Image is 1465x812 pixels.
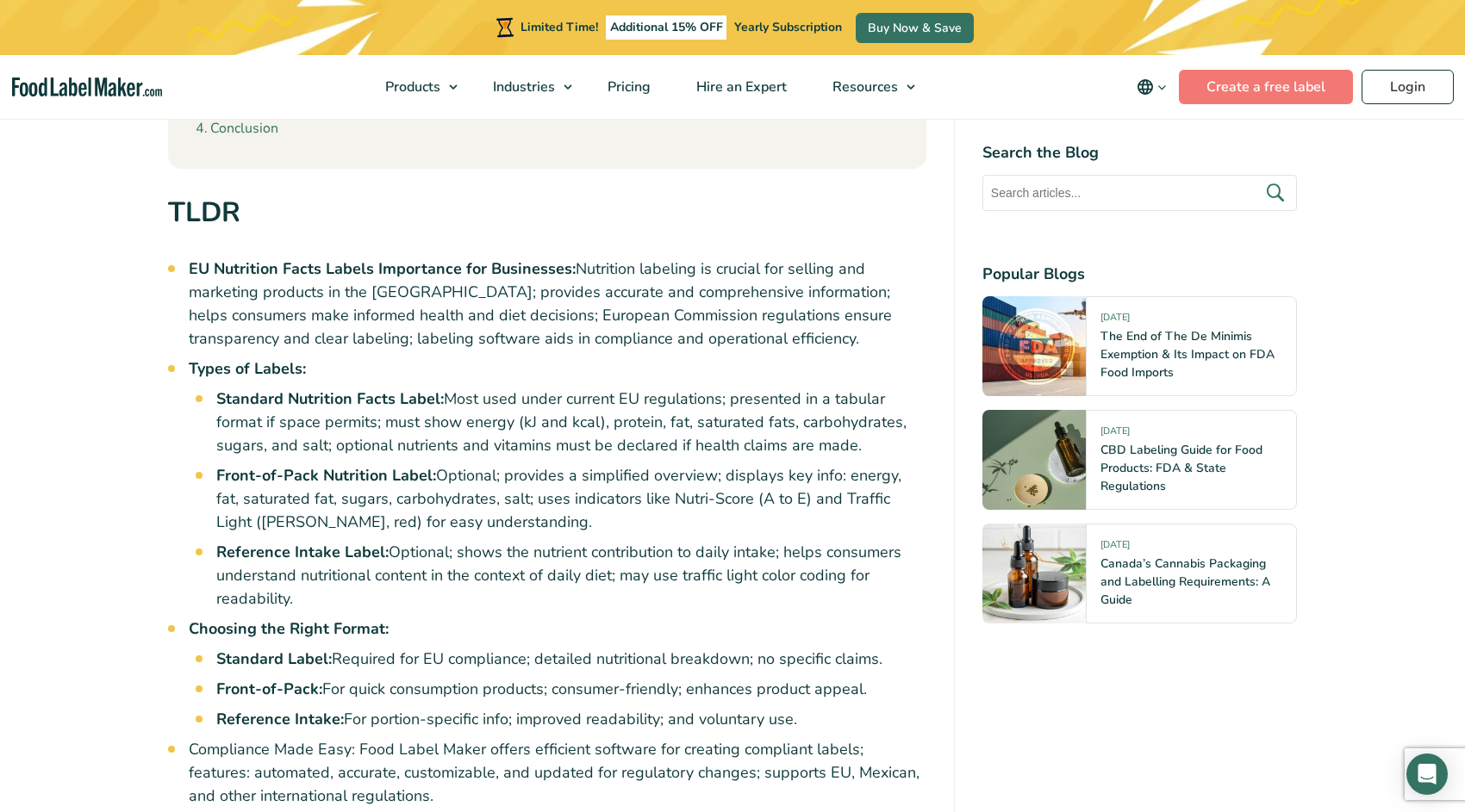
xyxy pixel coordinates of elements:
[363,55,466,119] a: Products
[189,738,926,808] li: Compliance Made Easy: Food Label Maker offers efficient software for creating compliant labels; f...
[216,542,389,562] strong: Reference Intake Label:
[12,77,162,97] a: Food Label Maker homepage
[1125,70,1179,104] button: Change language
[856,13,974,43] a: Buy Now & Save
[982,263,1297,286] h4: Popular Blogs
[196,118,278,140] a: Conclusion
[216,465,436,486] strong: Front-of-Pack Nutrition Label:
[189,258,576,279] strong: EU Nutrition Facts Labels Importance for Businesses:
[189,618,389,639] strong: Choosing the Right Format:
[189,257,926,350] li: Nutrition labeling is crucial for selling and marketing products in the [GEOGRAPHIC_DATA]; provid...
[810,55,924,119] a: Resources
[602,77,652,96] span: Pricing
[488,77,557,96] span: Industries
[674,55,806,119] a: Hire an Expert
[216,648,926,671] li: Required for EU compliance; detailed nutritional breakdown; no specific claims.
[1100,555,1270,608] a: Canada’s Cannabis Packaging and Labelling Requirements: A Guide
[216,648,332,669] strong: Standard Label:
[380,77,442,96] span: Products
[1100,538,1130,558] span: [DATE]
[216,708,926,731] li: For portion-specific info; improved readability; and voluntary use.
[216,387,926,457] li: Most used under current EU regulations; presented in a tabular format if space permits; must show...
[1100,311,1130,331] span: [DATE]
[1100,442,1262,494] a: CBD Labeling Guide for Food Products: FDA & State Regulations
[982,141,1297,164] h4: Search the Blog
[471,55,581,119] a: Industries
[1362,70,1454,104] a: Login
[1179,70,1353,104] a: Create a free label
[216,678,926,701] li: For quick consumption products; consumer-friendly; enhances product appeal.
[521,19,598,35] span: Limited Time!
[734,19,842,35] span: Yearly Subscription
[216,679,322,699] strong: Front-of-Pack:
[1406,753,1448,795] div: Open Intercom Messenger
[216,388,444,409] strong: Standard Nutrition Facts Label:
[1100,328,1275,381] a: The End of The De Minimis Exemption & Its Impact on FDA Food Imports
[216,709,344,729] strong: Reference Intake:
[216,541,926,611] li: Optional; shows the nutrient contribution to daily intake; helps consumers understand nutritional...
[216,464,926,534] li: Optional; provides a simplified overview; displays key info: energy, fat, saturated fat, sugars, ...
[691,77,789,96] span: Hire an Expert
[585,55,670,119] a: Pricing
[1100,425,1130,444] span: [DATE]
[606,15,727,40] span: Additional 15% OFF
[189,358,306,379] strong: Types of Labels:
[827,77,900,96] span: Resources
[982,175,1297,211] input: Search articles...
[168,194,240,231] strong: TLDR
